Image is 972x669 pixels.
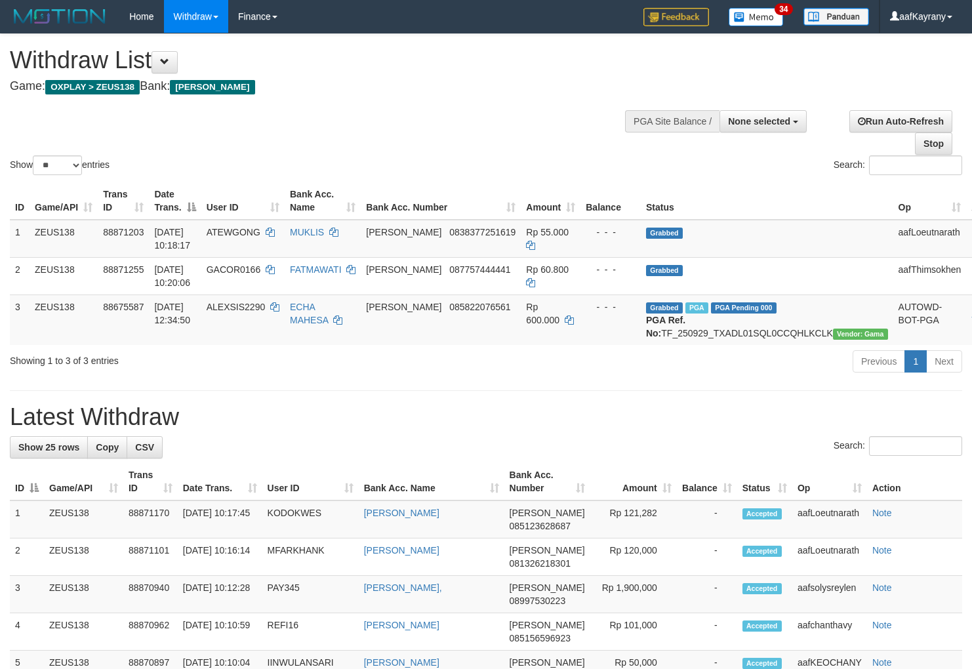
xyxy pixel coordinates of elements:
span: Marked by aafpengsreynich [685,302,708,314]
div: - - - [586,226,636,239]
span: [PERSON_NAME] [510,657,585,668]
th: Amount: activate to sort column ascending [590,463,677,500]
th: Op: activate to sort column ascending [792,463,867,500]
a: [PERSON_NAME] [364,545,439,556]
td: - [677,613,737,651]
span: Copy 085156596923 to clipboard [510,633,571,643]
a: Copy [87,436,127,458]
td: Rp 121,282 [590,500,677,538]
a: [PERSON_NAME] [364,508,439,518]
th: Op: activate to sort column ascending [893,182,967,220]
th: Bank Acc. Name: activate to sort column ascending [285,182,361,220]
a: Run Auto-Refresh [849,110,952,132]
td: [DATE] 10:10:59 [178,613,262,651]
a: Note [872,545,892,556]
span: Grabbed [646,302,683,314]
span: Copy [96,442,119,453]
td: [DATE] 10:16:14 [178,538,262,576]
span: [PERSON_NAME] [510,545,585,556]
span: CSV [135,442,154,453]
span: Accepted [742,620,782,632]
label: Show entries [10,155,110,175]
a: 1 [904,350,927,373]
td: - [677,500,737,538]
a: [PERSON_NAME], [364,582,442,593]
span: [PERSON_NAME] [510,620,585,630]
span: [PERSON_NAME] [366,264,441,275]
img: MOTION_logo.png [10,7,110,26]
span: [DATE] 12:34:50 [154,302,190,325]
th: User ID: activate to sort column ascending [201,182,285,220]
th: Date Trans.: activate to sort column descending [149,182,201,220]
span: PGA Pending [711,302,777,314]
label: Search: [834,436,962,456]
span: Rp 55.000 [526,227,569,237]
div: - - - [586,263,636,276]
span: Copy 085123628687 to clipboard [510,521,571,531]
td: KODOKWES [262,500,359,538]
td: - [677,538,737,576]
span: Vendor URL: https://trx31.1velocity.biz [833,329,888,340]
td: AUTOWD-BOT-PGA [893,294,967,345]
a: Note [872,508,892,518]
span: 88871203 [103,227,144,237]
span: 34 [775,3,792,15]
th: Bank Acc. Number: activate to sort column ascending [504,463,590,500]
span: Show 25 rows [18,442,79,453]
a: [PERSON_NAME] [364,657,439,668]
span: [PERSON_NAME] [510,508,585,518]
td: ZEUS138 [44,613,123,651]
span: Accepted [742,508,782,519]
td: 2 [10,538,44,576]
span: ATEWGONG [207,227,260,237]
span: Copy 0838377251619 to clipboard [449,227,516,237]
span: [PERSON_NAME] [366,302,441,312]
td: 88871170 [123,500,178,538]
select: Showentries [33,155,82,175]
span: Rp 600.000 [526,302,559,325]
a: MUKLIS [290,227,324,237]
th: Action [867,463,962,500]
td: aafLoeutnarath [893,220,967,258]
td: 88870962 [123,613,178,651]
span: [PERSON_NAME] [366,227,441,237]
td: 2 [10,257,30,294]
span: OXPLAY > ZEUS138 [45,80,140,94]
td: 88871101 [123,538,178,576]
span: 88675587 [103,302,144,312]
a: Note [872,657,892,668]
span: Accepted [742,546,782,557]
span: [DATE] 10:18:17 [154,227,190,251]
th: ID [10,182,30,220]
a: FATMAWATI [290,264,342,275]
img: Button%20Memo.svg [729,8,784,26]
img: panduan.png [803,8,869,26]
td: aafThimsokhen [893,257,967,294]
span: Copy 085822076561 to clipboard [449,302,510,312]
b: PGA Ref. No: [646,315,685,338]
a: Stop [915,132,952,155]
td: 4 [10,613,44,651]
th: Balance: activate to sort column ascending [677,463,737,500]
button: None selected [719,110,807,132]
th: Amount: activate to sort column ascending [521,182,580,220]
span: ALEXSIS2290 [207,302,266,312]
input: Search: [869,436,962,456]
td: ZEUS138 [30,294,98,345]
span: Accepted [742,658,782,669]
td: 88870940 [123,576,178,613]
td: Rp 101,000 [590,613,677,651]
a: Note [872,620,892,630]
span: [PERSON_NAME] [510,582,585,593]
a: CSV [127,436,163,458]
span: Rp 60.800 [526,264,569,275]
td: TF_250929_TXADL01SQL0CCQHLKCLK [641,294,893,345]
td: ZEUS138 [44,538,123,576]
td: REFI16 [262,613,359,651]
th: ID: activate to sort column descending [10,463,44,500]
span: Copy 087757444441 to clipboard [449,264,510,275]
th: Game/API: activate to sort column ascending [44,463,123,500]
th: User ID: activate to sort column ascending [262,463,359,500]
label: Search: [834,155,962,175]
td: Rp 1,900,000 [590,576,677,613]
